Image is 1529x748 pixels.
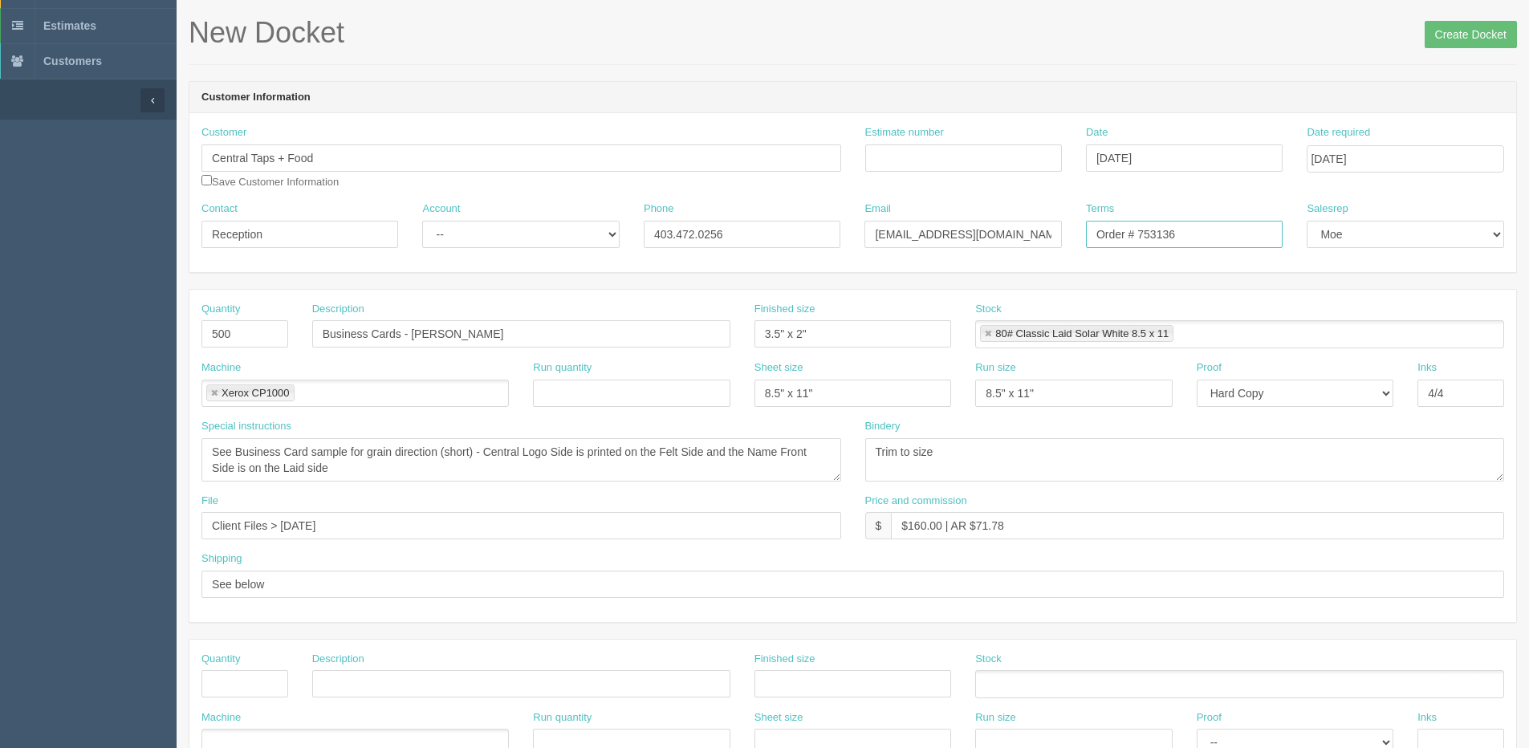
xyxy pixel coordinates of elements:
[975,710,1016,726] label: Run size
[865,125,944,140] label: Estimate number
[43,55,102,67] span: Customers
[865,419,901,434] label: Bindery
[1307,125,1370,140] label: Date required
[754,710,803,726] label: Sheet size
[1197,710,1222,726] label: Proof
[644,201,674,217] label: Phone
[201,652,240,667] label: Quantity
[201,144,841,172] input: Enter customer name
[189,17,1517,49] h1: New Docket
[201,551,242,567] label: Shipping
[201,302,240,317] label: Quantity
[201,125,841,189] div: Save Customer Information
[754,652,815,667] label: Finished size
[1417,710,1437,726] label: Inks
[864,201,891,217] label: Email
[43,19,96,32] span: Estimates
[1197,360,1222,376] label: Proof
[201,125,246,140] label: Customer
[533,710,592,726] label: Run quantity
[422,201,460,217] label: Account
[975,652,1002,667] label: Stock
[975,302,1002,317] label: Stock
[222,388,290,398] div: Xerox CP1000
[865,438,1505,482] textarea: Trim to size
[1307,201,1348,217] label: Salesrep
[865,494,967,509] label: Price and commission
[312,302,364,317] label: Description
[1425,21,1517,48] input: Create Docket
[754,360,803,376] label: Sheet size
[201,710,241,726] label: Machine
[865,512,892,539] div: $
[189,82,1516,114] header: Customer Information
[1417,360,1437,376] label: Inks
[995,328,1169,339] div: 80# Classic Laid Solar White 8.5 x 11
[201,419,291,434] label: Special instructions
[312,652,364,667] label: Description
[754,302,815,317] label: Finished size
[201,201,238,217] label: Contact
[201,494,218,509] label: File
[1086,125,1108,140] label: Date
[975,360,1016,376] label: Run size
[1086,201,1114,217] label: Terms
[201,360,241,376] label: Machine
[533,360,592,376] label: Run quantity
[201,438,841,482] textarea: See Business Card sample for grain direction (short) - Central Logo Side is printed on the Felt S...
